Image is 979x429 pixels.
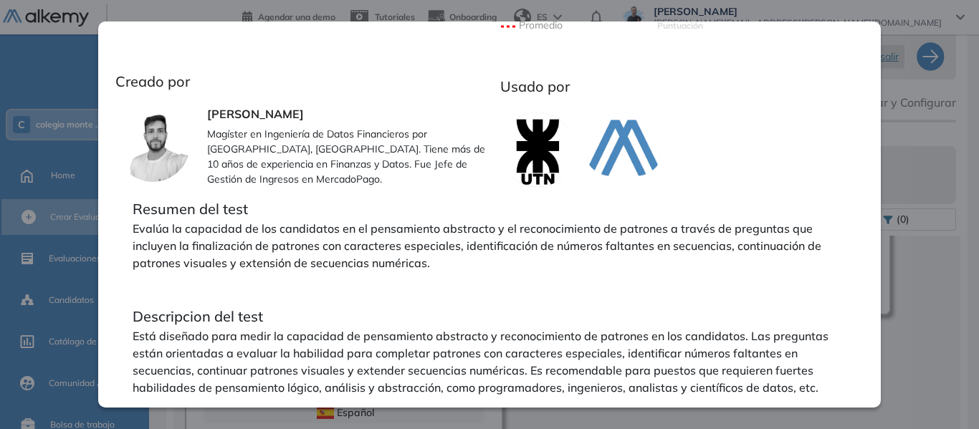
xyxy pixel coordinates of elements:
img: company-logo [500,112,575,187]
iframe: Chat Widget [907,360,979,429]
img: author-avatar [115,107,190,182]
p: Descripcion del test [133,306,847,327]
div: Widget de chat [907,360,979,429]
text: Scores [657,20,703,31]
text: Promedio [519,19,563,32]
img: company-logo [586,112,661,187]
p: Resumen del test [133,198,847,220]
h3: Usado por [500,78,853,95]
h3: Creado por [115,73,489,90]
h3: [PERSON_NAME] [207,107,489,121]
p: Magíster en Ingeniería de Datos Financieros por [GEOGRAPHIC_DATA], [GEOGRAPHIC_DATA]. Tiene más d... [207,127,489,187]
p: Está diseñado para medir la capacidad de pensamiento abstracto y reconocimiento de patrones en lo... [133,327,847,396]
p: Evalúa la capacidad de los candidatos en el pensamiento abstracto y el reconocimiento de patrones... [133,220,847,271]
